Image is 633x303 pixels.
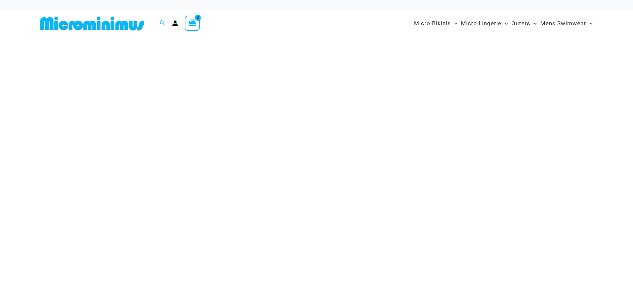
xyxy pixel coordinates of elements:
img: MM SHOP LOGO FLAT [38,16,147,31]
a: View Shopping Cart, empty [185,16,200,31]
span: Micro Lingerie [461,15,501,32]
span: Menu Toggle [586,15,593,32]
a: Micro BikinisMenu ToggleMenu Toggle [412,13,459,34]
a: Account icon link [172,20,178,26]
span: Micro Bikinis [414,15,451,32]
nav: Site Navigation [411,12,596,35]
span: Outers [511,15,530,32]
span: Menu Toggle [451,15,458,32]
a: Mens SwimwearMenu ToggleMenu Toggle [539,13,594,34]
a: Micro LingerieMenu ToggleMenu Toggle [459,13,510,34]
span: Menu Toggle [530,15,537,32]
a: OutersMenu ToggleMenu Toggle [510,13,539,34]
a: Search icon link [159,19,165,28]
span: Menu Toggle [501,15,508,32]
span: Mens Swimwear [540,15,586,32]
